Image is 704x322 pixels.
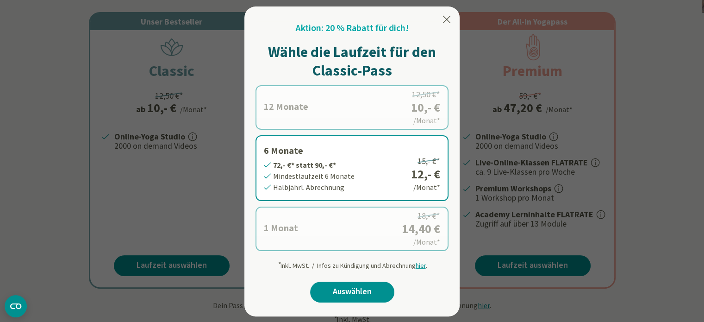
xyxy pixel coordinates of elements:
span: hier [416,261,426,270]
h2: Aktion: 20 % Rabatt für dich! [296,21,409,35]
h1: Wähle die Laufzeit für den Classic-Pass [255,43,449,80]
a: Auswählen [310,282,394,303]
div: Inkl. MwSt. / Infos zu Kündigung und Abrechnung . [277,257,427,271]
button: CMP-Widget öffnen [5,295,27,317]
